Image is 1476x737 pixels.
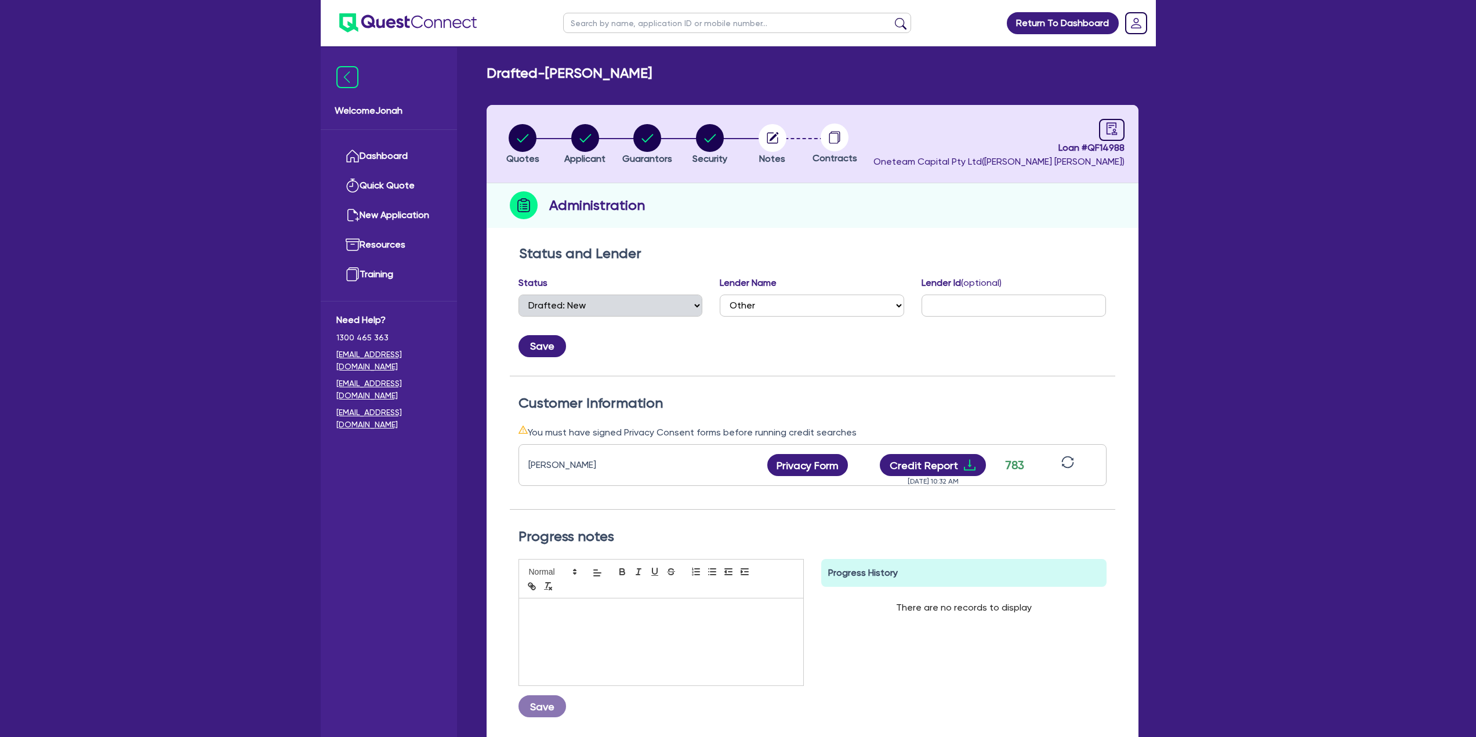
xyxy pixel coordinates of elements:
span: sync [1061,456,1074,469]
span: audit [1105,122,1118,135]
button: Applicant [564,124,606,166]
span: Applicant [564,153,605,164]
span: Welcome Jonah [335,104,443,118]
h2: Administration [549,195,645,216]
a: Return To Dashboard [1007,12,1119,34]
button: Save [518,335,566,357]
img: new-application [346,208,360,222]
h2: Drafted - [PERSON_NAME] [487,65,652,82]
a: Dropdown toggle [1121,8,1151,38]
span: download [963,458,977,472]
img: quick-quote [346,179,360,193]
h2: Customer Information [518,395,1107,412]
button: Security [692,124,728,166]
div: There are no records to display [882,587,1046,629]
button: Quotes [506,124,540,166]
img: training [346,267,360,281]
a: Quick Quote [336,171,441,201]
a: Dashboard [336,141,441,171]
span: Contracts [813,153,857,164]
button: Notes [758,124,787,166]
label: Lender Id [922,276,1002,290]
a: Resources [336,230,441,260]
div: 783 [1000,456,1029,474]
span: 1300 465 363 [336,332,441,344]
button: sync [1058,455,1078,475]
input: Search by name, application ID or mobile number... [563,13,911,33]
img: step-icon [510,191,538,219]
span: Security [692,153,727,164]
a: New Application [336,201,441,230]
a: [EMAIL_ADDRESS][DOMAIN_NAME] [336,406,441,431]
a: audit [1099,119,1125,141]
span: Quotes [506,153,539,164]
img: resources [346,238,360,252]
button: Guarantors [622,124,673,166]
span: Oneteam Capital Pty Ltd ( [PERSON_NAME] [PERSON_NAME] ) [873,156,1125,167]
img: quest-connect-logo-blue [339,13,477,32]
div: You must have signed Privacy Consent forms before running credit searches [518,425,1107,440]
div: Progress History [821,559,1107,587]
span: Notes [759,153,785,164]
span: Guarantors [622,153,672,164]
label: Lender Name [720,276,777,290]
a: [EMAIL_ADDRESS][DOMAIN_NAME] [336,348,441,373]
h2: Progress notes [518,528,1107,545]
span: Loan # QF14988 [873,141,1125,155]
a: [EMAIL_ADDRESS][DOMAIN_NAME] [336,377,441,402]
div: [PERSON_NAME] [528,458,673,472]
a: Training [336,260,441,289]
button: Credit Reportdownload [880,454,986,476]
img: icon-menu-close [336,66,358,88]
h2: Status and Lender [519,245,1106,262]
span: Need Help? [336,313,441,327]
button: Privacy Form [767,454,848,476]
span: (optional) [961,277,1002,288]
span: warning [518,425,528,434]
button: Save [518,695,566,717]
label: Status [518,276,547,290]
